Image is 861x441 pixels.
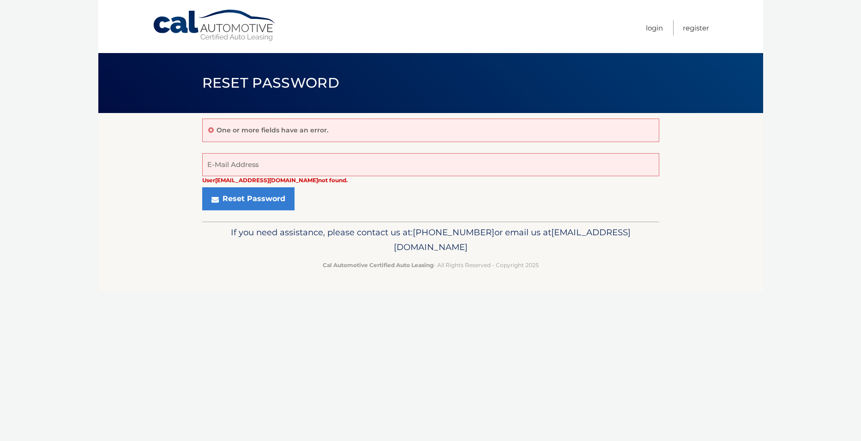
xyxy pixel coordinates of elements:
[202,153,659,176] input: E-Mail Address
[152,9,277,42] a: Cal Automotive
[208,260,653,270] p: - All Rights Reserved - Copyright 2025
[394,227,631,252] span: [EMAIL_ADDRESS][DOMAIN_NAME]
[217,126,328,134] p: One or more fields have an error.
[683,20,709,36] a: Register
[208,225,653,255] p: If you need assistance, please contact us at: or email us at
[202,177,348,184] strong: User [EMAIL_ADDRESS][DOMAIN_NAME] not found.
[202,74,339,91] span: Reset Password
[413,227,494,238] span: [PHONE_NUMBER]
[646,20,663,36] a: Login
[202,187,295,210] button: Reset Password
[323,262,434,268] strong: Cal Automotive Certified Auto Leasing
